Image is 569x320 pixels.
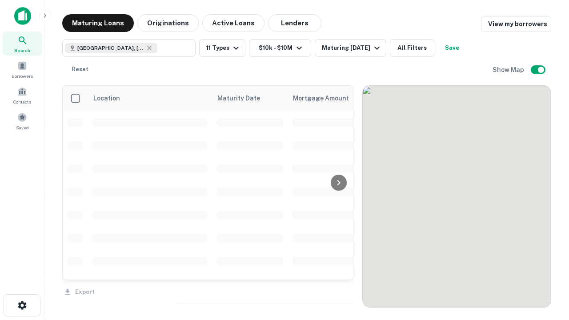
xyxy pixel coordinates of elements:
[12,72,33,80] span: Borrowers
[493,65,525,75] h6: Show Map
[199,39,245,57] button: 11 Types
[288,86,385,111] th: Mortgage Amount
[13,98,31,105] span: Contacts
[77,44,144,52] span: [GEOGRAPHIC_DATA], [GEOGRAPHIC_DATA]
[363,86,551,307] div: 0 0
[14,7,31,25] img: capitalize-icon.png
[315,39,386,57] button: Maturing [DATE]
[525,249,569,292] iframe: Chat Widget
[62,14,134,32] button: Maturing Loans
[249,39,311,57] button: $10k - $10M
[202,14,264,32] button: Active Loans
[212,86,288,111] th: Maturity Date
[438,39,466,57] button: Save your search to get updates of matches that match your search criteria.
[3,83,42,107] a: Contacts
[268,14,321,32] button: Lenders
[14,47,30,54] span: Search
[3,57,42,81] a: Borrowers
[93,93,120,104] span: Location
[137,14,199,32] button: Originations
[322,43,382,53] div: Maturing [DATE]
[88,86,212,111] th: Location
[16,124,29,131] span: Saved
[66,60,94,78] button: Reset
[3,109,42,133] a: Saved
[293,93,361,104] span: Mortgage Amount
[481,16,551,32] a: View my borrowers
[3,32,42,56] a: Search
[390,39,434,57] button: All Filters
[217,93,272,104] span: Maturity Date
